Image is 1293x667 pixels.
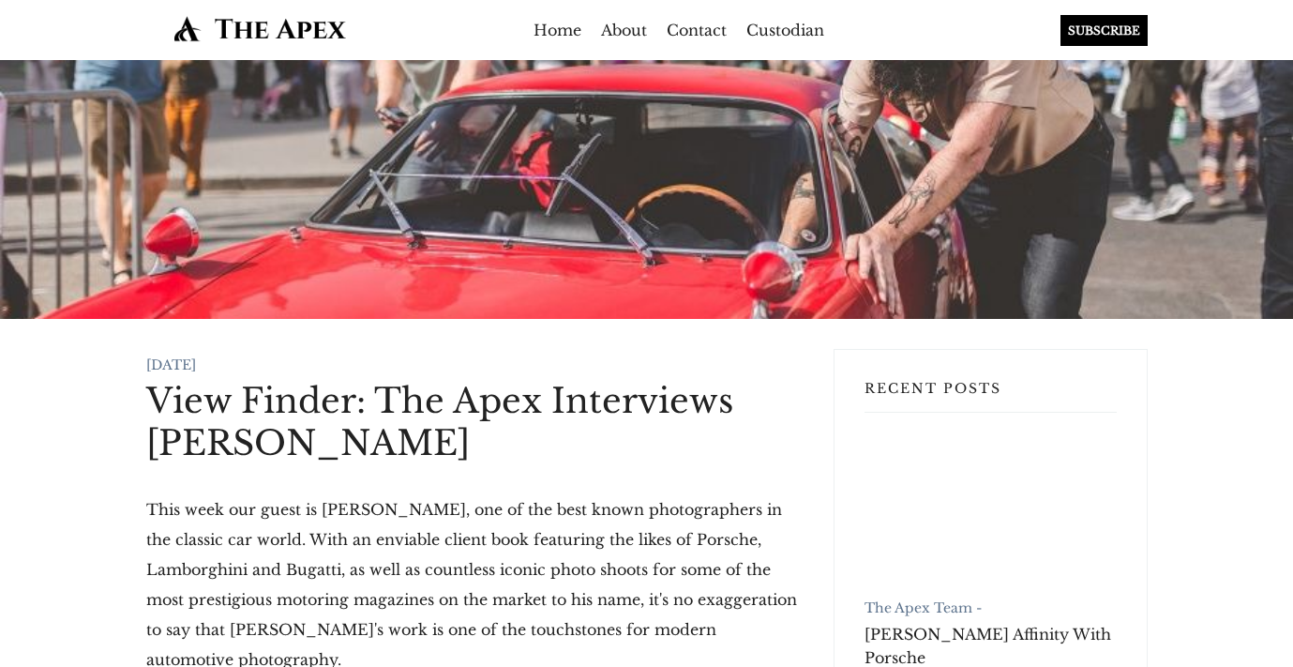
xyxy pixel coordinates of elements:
h1: View Finder: The Apex Interviews [PERSON_NAME] [146,380,804,464]
a: Home [534,15,581,45]
img: The Apex by Custodian [146,15,374,42]
a: About [601,15,647,45]
a: The Apex Team - [865,599,982,616]
div: SUBSCRIBE [1060,15,1148,46]
h3: Recent Posts [865,380,1117,413]
a: Contact [667,15,727,45]
a: Custodian [746,15,824,45]
time: [DATE] [146,356,196,373]
a: SUBSCRIBE [1042,15,1148,46]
